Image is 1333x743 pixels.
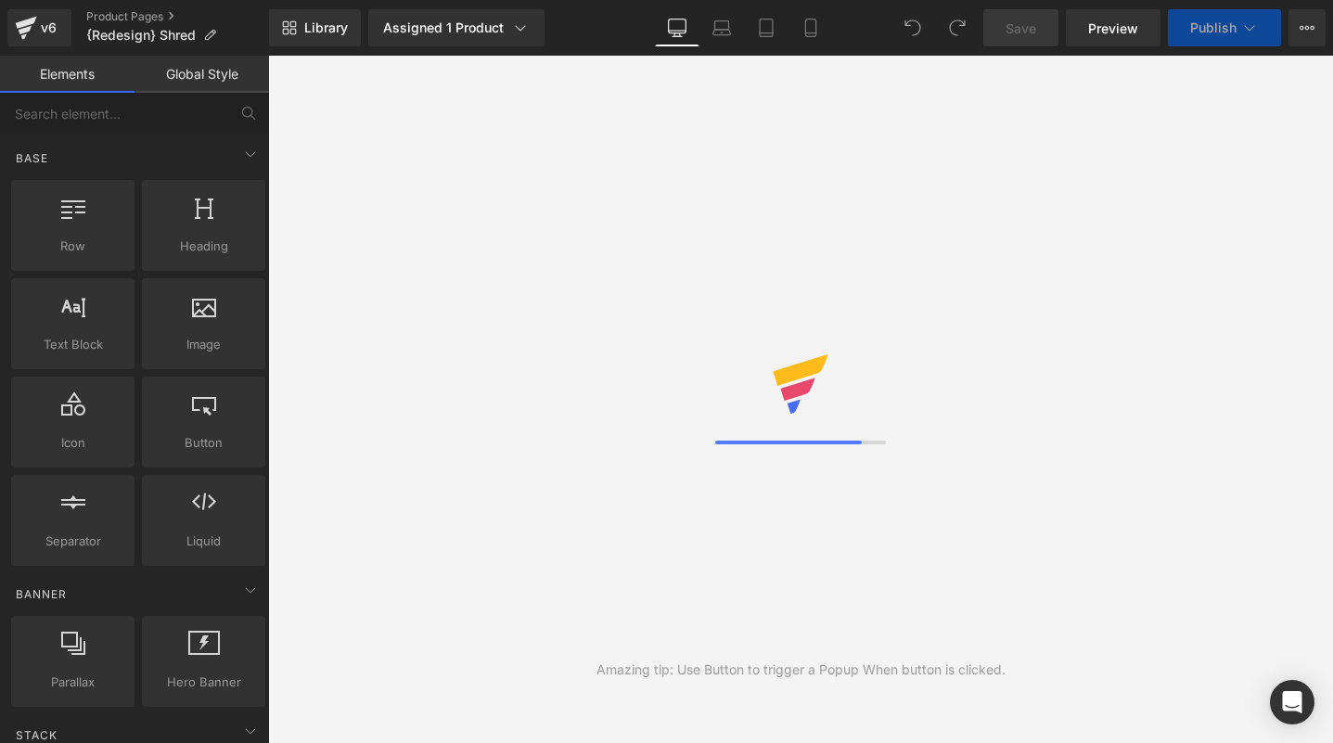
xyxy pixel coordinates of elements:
[699,9,744,46] a: Laptop
[383,19,530,37] div: Assigned 1 Product
[7,9,71,46] a: v6
[1088,19,1138,38] span: Preview
[1168,9,1281,46] button: Publish
[86,9,269,24] a: Product Pages
[655,9,699,46] a: Desktop
[1288,9,1326,46] button: More
[86,28,196,43] span: {Redesign} Shred
[1270,680,1314,724] div: Open Intercom Messenger
[147,673,260,692] span: Hero Banner
[17,335,129,354] span: Text Block
[1006,19,1036,38] span: Save
[17,532,129,551] span: Separator
[147,532,260,551] span: Liquid
[939,9,976,46] button: Redo
[1190,20,1237,35] span: Publish
[269,9,361,46] a: New Library
[17,433,129,453] span: Icon
[147,433,260,453] span: Button
[17,673,129,692] span: Parallax
[596,660,1006,680] div: Amazing tip: Use Button to trigger a Popup When button is clicked.
[1066,9,1160,46] a: Preview
[17,237,129,256] span: Row
[894,9,931,46] button: Undo
[147,237,260,256] span: Heading
[788,9,833,46] a: Mobile
[37,16,60,40] div: v6
[304,19,348,36] span: Library
[744,9,788,46] a: Tablet
[14,585,69,603] span: Banner
[14,149,50,167] span: Base
[135,56,269,93] a: Global Style
[147,335,260,354] span: Image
